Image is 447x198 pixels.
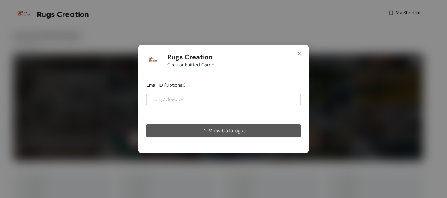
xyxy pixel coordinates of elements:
[291,45,309,63] button: Close
[146,124,301,137] button: View Catalogue
[201,129,209,134] span: loading
[146,53,159,66] img: Buyer Portal
[167,53,212,61] h1: Rugs Creation
[209,127,246,135] span: View Catalogue
[167,61,216,68] span: Circular Knitted Carpet
[146,93,301,106] input: jhon@doe.com
[297,51,302,56] span: close
[146,82,185,88] span: Email ID (Optional)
